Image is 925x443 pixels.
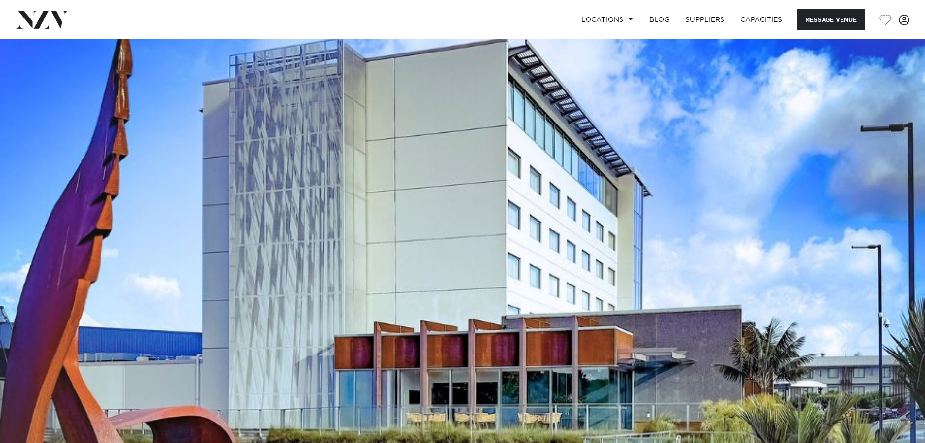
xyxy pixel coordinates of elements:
button: Message Venue [797,9,865,30]
a: Capacities [733,9,790,30]
a: BLOG [641,9,677,30]
a: SUPPLIERS [677,9,732,30]
img: nzv-logo.png [16,11,68,28]
a: Locations [573,9,641,30]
